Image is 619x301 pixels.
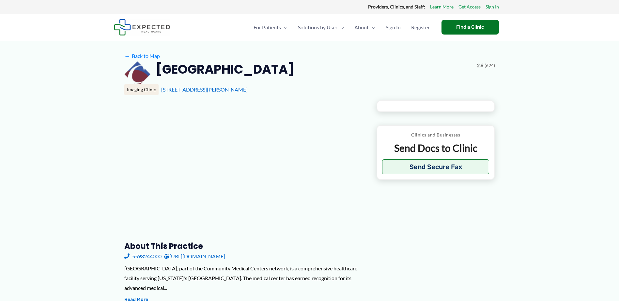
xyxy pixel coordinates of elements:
h3: About this practice [124,241,366,251]
span: Register [411,16,430,39]
nav: Primary Site Navigation [248,16,435,39]
span: About [354,16,369,39]
span: Sign In [386,16,401,39]
span: Menu Toggle [337,16,344,39]
p: Clinics and Businesses [382,131,489,139]
span: Menu Toggle [281,16,287,39]
a: Sign In [486,3,499,11]
a: ←Back to Map [124,51,160,61]
button: Send Secure Fax [382,159,489,174]
a: 5593244000 [124,251,162,261]
a: For PatientsMenu Toggle [248,16,293,39]
a: Register [406,16,435,39]
a: Learn More [430,3,454,11]
img: Expected Healthcare Logo - side, dark font, small [114,19,170,36]
a: Sign In [380,16,406,39]
strong: Providers, Clinics, and Staff: [368,4,425,9]
span: For Patients [254,16,281,39]
span: Solutions by User [298,16,337,39]
span: Menu Toggle [369,16,375,39]
a: Solutions by UserMenu Toggle [293,16,349,39]
a: AboutMenu Toggle [349,16,380,39]
span: ← [124,53,131,59]
div: [GEOGRAPHIC_DATA], part of the Community Medical Centers network, is a comprehensive healthcare f... [124,264,366,293]
a: [URL][DOMAIN_NAME] [164,251,225,261]
p: Send Docs to Clinic [382,142,489,154]
div: Imaging Clinic [124,84,159,95]
a: Find a Clinic [441,20,499,35]
span: (624) [485,61,495,70]
span: 2.6 [477,61,483,70]
h2: [GEOGRAPHIC_DATA] [156,61,294,77]
a: [STREET_ADDRESS][PERSON_NAME] [161,86,248,93]
a: Get Access [458,3,481,11]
